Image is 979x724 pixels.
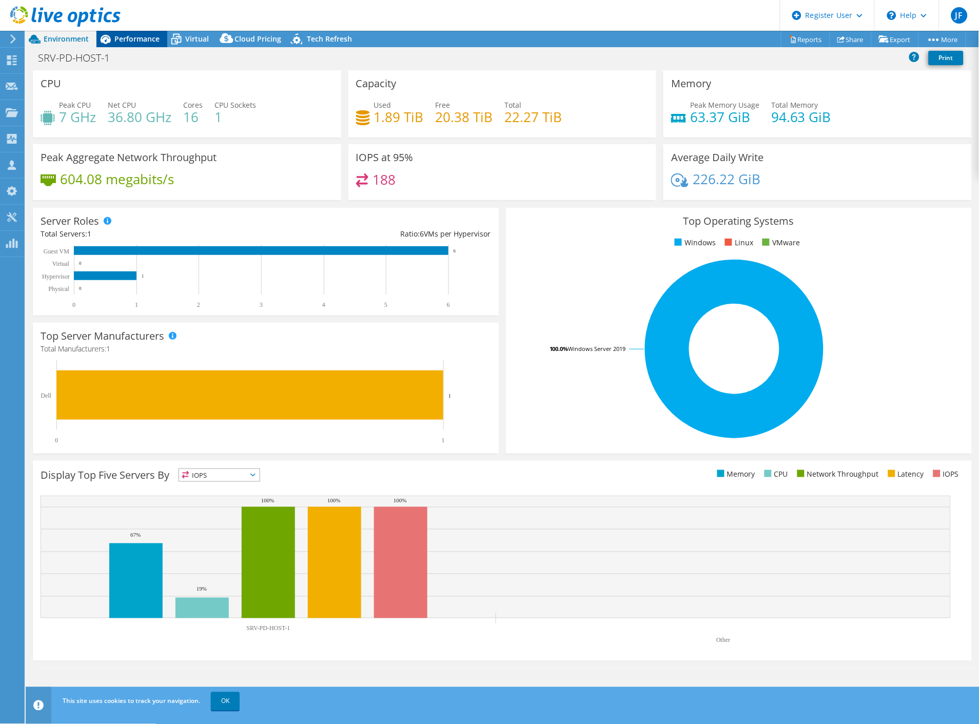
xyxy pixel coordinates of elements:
text: Hypervisor [42,273,70,280]
a: Export [871,31,919,47]
span: Cores [183,100,203,110]
text: 1 [142,273,144,279]
text: 6 [447,301,450,308]
li: VMware [760,237,800,248]
h3: Memory [671,78,711,89]
h3: Capacity [356,78,397,89]
h4: 20.38 TiB [436,111,493,123]
h4: Total Manufacturers: [41,343,491,355]
h4: 188 [373,174,396,185]
tspan: Windows Server 2019 [569,345,626,353]
a: Reports [781,31,830,47]
text: Physical [48,285,69,292]
text: Other [716,637,730,644]
h1: SRV-PD-HOST-1 [33,52,126,64]
text: 67% [130,532,141,538]
h4: 22.27 TiB [505,111,562,123]
li: Network Throughput [795,468,879,480]
h4: 63.37 GiB [690,111,759,123]
text: Guest VM [44,248,69,255]
text: Dell [41,392,51,399]
span: Total Memory [771,100,818,110]
div: Ratio: VMs per Hypervisor [266,228,491,240]
a: OK [211,692,240,711]
li: Linux [722,237,753,248]
span: Net CPU [108,100,136,110]
span: IOPS [179,469,260,481]
tspan: 100.0% [550,345,569,353]
h3: Top Operating Systems [514,216,964,227]
text: SRV-PD-HOST-1 [247,625,290,632]
a: Print [929,51,964,65]
h3: Average Daily Write [671,152,763,163]
span: 1 [106,344,110,354]
span: Peak Memory Usage [690,100,759,110]
span: This site uses cookies to track your navigation. [63,697,200,706]
text: 0 [79,261,82,266]
span: Tech Refresh [307,34,352,44]
h4: 1.89 TiB [374,111,424,123]
h3: CPU [41,78,61,89]
li: Latency [886,468,924,480]
span: Total [505,100,522,110]
li: CPU [762,468,788,480]
span: Environment [44,34,89,44]
h4: 16 [183,111,203,123]
span: 6 [420,229,424,239]
text: 5 [384,301,387,308]
text: 2 [197,301,200,308]
a: Share [830,31,872,47]
text: 0 [72,301,75,308]
svg: \n [887,11,896,20]
h4: 36.80 GHz [108,111,171,123]
h4: 7 GHz [59,111,96,123]
span: CPU Sockets [214,100,256,110]
text: 100% [394,497,407,503]
span: Peak CPU [59,100,91,110]
a: More [918,31,966,47]
span: Virtual [185,34,209,44]
li: IOPS [931,468,959,480]
text: 19% [197,586,207,592]
text: 1 [448,393,452,399]
text: 0 [79,286,82,291]
text: Virtual [52,260,70,267]
text: 6 [454,248,456,253]
h4: 226.22 GiB [693,173,760,185]
li: Windows [672,237,716,248]
div: Total Servers: [41,228,266,240]
h3: Peak Aggregate Network Throughput [41,152,217,163]
text: 1 [442,437,445,444]
span: Cloud Pricing [234,34,281,44]
h3: IOPS at 95% [356,152,414,163]
text: 100% [261,497,275,503]
span: JF [951,7,968,24]
text: 100% [327,497,341,503]
span: Free [436,100,451,110]
h4: 604.08 megabits/s [60,173,174,185]
text: 3 [260,301,263,308]
span: Performance [114,34,160,44]
span: 1 [87,229,91,239]
h4: 1 [214,111,256,123]
h3: Top Server Manufacturers [41,330,164,342]
text: 4 [322,301,325,308]
li: Memory [715,468,755,480]
h3: Server Roles [41,216,99,227]
span: Used [374,100,391,110]
text: 0 [55,437,58,444]
h4: 94.63 GiB [771,111,831,123]
text: 1 [135,301,138,308]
